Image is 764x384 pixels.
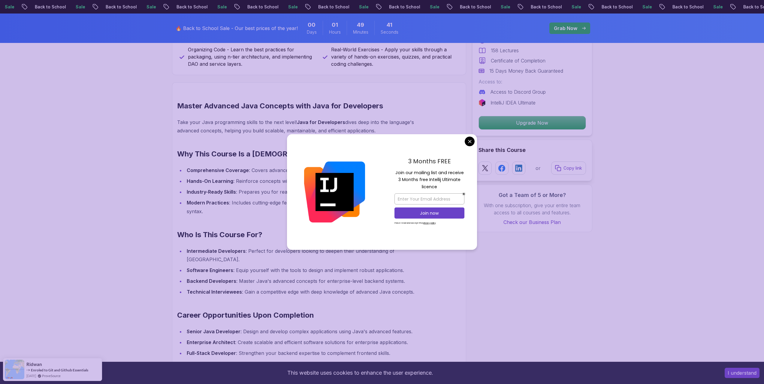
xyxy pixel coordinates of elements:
span: ridwan [26,362,42,367]
p: Back to School [593,4,634,10]
strong: Backend Developers [187,278,236,284]
img: jetbrains logo [479,99,486,106]
p: Sale [138,4,158,10]
li: : Covers advanced topics critical for professional Java development. [185,166,433,174]
p: Sale [705,4,724,10]
p: Back to School [381,4,422,10]
p: Sale [351,4,370,10]
p: Take your Java programming skills to the next level! dives deep into the language's advanced conc... [177,118,433,135]
p: Access to: [479,78,586,85]
p: Back to School [168,4,209,10]
span: 1 Hours [332,21,338,29]
p: Back to School [98,4,138,10]
p: Sale [209,4,228,10]
img: provesource social proof notification image [5,360,24,379]
p: Sale [68,4,87,10]
strong: Full-Stack Developer [187,350,236,356]
span: -> [26,367,30,372]
li: : Gain a competitive edge with deep knowledge of advanced Java concepts. [185,288,433,296]
li: : Share your expertise with aspiring developers or within your team. [185,360,433,368]
span: Seconds [381,29,398,35]
a: ProveSource [42,373,61,378]
strong: Java for Developers [297,119,345,125]
li: : Prepares you for real-world development scenarios and complex projects. [185,188,433,196]
strong: Modern Practices [187,200,229,206]
p: Sale [280,4,299,10]
p: Grab Now [554,25,577,32]
li: : Strengthen your backend expertise to complement frontend skills. [185,349,433,357]
button: Upgrade Now [479,116,586,130]
h3: Got a Team of 5 or More? [479,191,586,199]
strong: Comprehensive Coverage [187,167,249,173]
li: : Create scalable and efficient software solutions for enterprise applications. [185,338,433,346]
strong: Intermediate Developers [187,248,246,254]
h2: Career Opportunities Upon Completion [177,310,433,320]
span: Minutes [353,29,368,35]
p: Organizing Code - Learn the best practices for packaging, using n-tier architecture, and implemen... [188,46,316,68]
p: 🔥 Back to School Sale - Our best prices of the year! [176,25,298,32]
a: Check our Business Plan [479,219,586,226]
p: Back to School [664,4,705,10]
span: 41 Seconds [387,21,392,29]
strong: Industry-Ready Skills [187,189,236,195]
button: Accept cookies [725,368,759,378]
p: Back to School [452,4,493,10]
strong: Java Trainer/Mentor [187,361,235,367]
strong: Software Engineers [187,267,233,273]
span: Hours [329,29,341,35]
strong: Hands-On Learning [187,178,233,184]
h2: Share this Course [479,146,586,154]
p: Access to Discord Group [491,88,546,95]
li: : Perfect for developers looking to deepen their understanding of [GEOGRAPHIC_DATA]. [185,247,433,264]
strong: Technical Interviewees [187,289,242,295]
a: Enroled to Git and Github Essentials [31,368,88,372]
p: Sale [493,4,512,10]
button: Copy link [551,162,586,175]
strong: Senior Java Developer [187,328,240,334]
p: Sale [422,4,441,10]
p: Back to School [310,4,351,10]
p: Upgrade Now [479,116,586,129]
li: : Design and develop complex applications using Java's advanced features. [185,327,433,336]
li: : Includes cutting-edge features like type inference with and the latest in Java syntax. [185,198,433,216]
span: [DATE] [26,373,36,378]
span: 0 Days [308,21,316,29]
p: 158 Lectures [491,47,519,54]
p: Back to School [27,4,68,10]
p: 15 Days Money Back Guaranteed [489,67,563,74]
p: or [536,165,541,172]
h2: Who Is This Course For? [177,230,433,240]
li: : Reinforce concepts with practical exercises and coding solutions. [185,177,433,185]
p: IntelliJ IDEA Ultimate [491,99,536,106]
li: : Equip yourself with the tools to design and implement robust applications. [185,266,433,274]
p: Certificate of Completion [491,57,545,64]
li: : Master Java's advanced concepts for enterprise-level backend systems. [185,277,433,285]
p: Sale [563,4,583,10]
div: This website uses cookies to enhance the user experience. [5,366,716,379]
h2: Why This Course Is a [DEMOGRAPHIC_DATA] [177,149,433,159]
strong: Enterprise Architect [187,339,235,345]
h2: Master Advanced Java Concepts with Java for Developers [177,101,433,111]
p: Copy link [563,165,582,171]
span: Days [307,29,317,35]
p: Back to School [239,4,280,10]
p: Sale [634,4,654,10]
span: 49 Minutes [357,21,364,29]
p: Real-World Exercises - Apply your skills through a variety of hands-on exercises, quizzes, and pr... [331,46,459,68]
p: Back to School [523,4,563,10]
p: With one subscription, give your entire team access to all courses and features. [479,202,586,216]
